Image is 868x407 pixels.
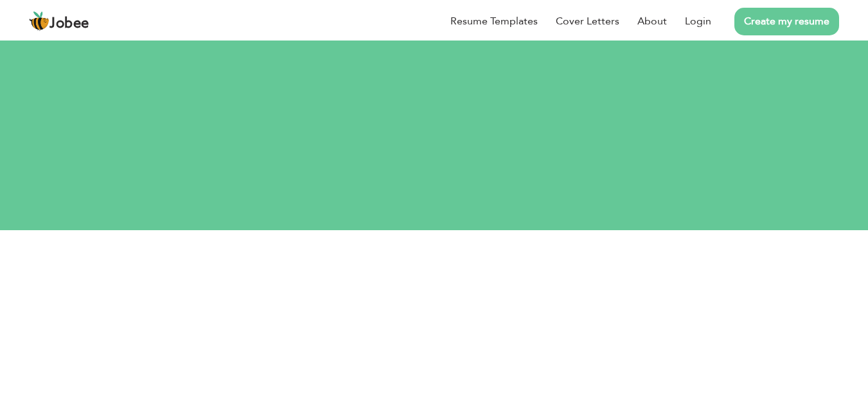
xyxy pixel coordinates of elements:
[450,14,538,29] a: Resume Templates
[685,14,711,29] a: Login
[637,14,667,29] a: About
[556,14,619,29] a: Cover Letters
[734,8,839,35] a: Create my resume
[49,17,89,31] span: Jobee
[29,11,49,32] img: jobee.io
[29,11,89,32] a: Jobee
